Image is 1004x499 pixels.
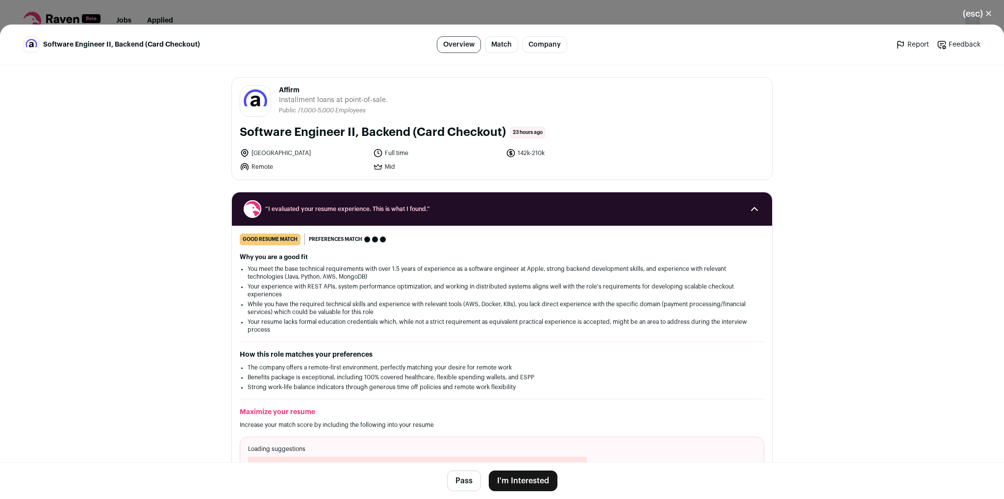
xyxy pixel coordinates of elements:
div: Loading suggestions [240,437,764,497]
h2: Maximize your resume [240,407,764,417]
li: Full time [373,148,501,158]
h2: Why you are a good fit [240,253,764,261]
li: [GEOGRAPHIC_DATA] [240,148,367,158]
span: Installment loans at point-of-sale. [279,95,388,105]
li: You meet the base technical requirements with over 1.5 years of experience as a software engineer... [248,265,756,281]
li: Your resume lacks formal education credentials which, while not a strict requirement as equivalen... [248,318,756,334]
h2: How this role matches your preferences [240,350,764,360]
span: 23 hours ago [510,127,546,138]
span: Affirm [279,85,388,95]
li: While you have the required technical skills and experience with relevant tools (AWS, Docker, K8s... [248,300,756,316]
a: Company [522,36,567,53]
p: Increase your match score by including the following into your resume [240,421,764,429]
li: Public [279,107,298,114]
li: Strong work-life balance indicators through generous time off policies and remote work flexibility [248,383,756,391]
div: good resume match [240,234,301,245]
li: Your experience with REST APIs, system performance optimization, and working in distributed syste... [248,283,756,298]
a: Match [485,36,518,53]
img: b8aebdd1f910e78187220eb90cc21d50074b3a99d53b240b52f0c4a299e1e609.jpg [24,37,39,52]
a: Feedback [937,40,980,50]
li: Mid [373,162,501,172]
li: Remote [240,162,367,172]
span: Preferences match [309,235,362,244]
li: Benefits package is exceptional, including 100% covered healthcare, flexible spending wallets, an... [248,373,756,381]
a: Report [896,40,929,50]
h1: Software Engineer II, Backend (Card Checkout) [240,125,506,140]
a: Overview [437,36,481,53]
button: Close modal [951,3,1004,25]
button: I'm Interested [489,471,557,491]
span: 1,000-5,000 Employees [301,107,366,113]
li: The company offers a remote-first environment, perfectly matching your desire for remote work [248,364,756,371]
li: 142k-210k [506,148,633,158]
span: Software Engineer II, Backend (Card Checkout) [43,40,200,50]
button: Pass [447,471,481,491]
span: “I evaluated your resume experience. This is what I found.” [265,205,739,213]
li: / [298,107,366,114]
img: b8aebdd1f910e78187220eb90cc21d50074b3a99d53b240b52f0c4a299e1e609.jpg [240,86,271,116]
